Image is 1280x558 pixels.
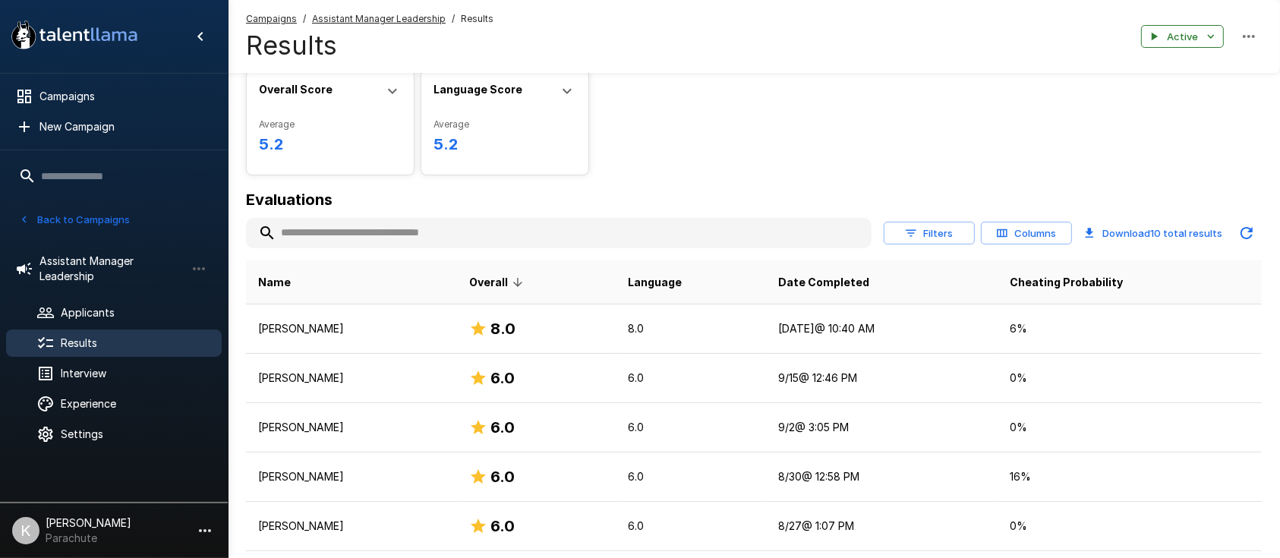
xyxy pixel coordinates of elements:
[1010,420,1250,435] p: 0 %
[1231,218,1262,248] button: Updated Today - 12:55 PM
[1010,469,1250,484] p: 16 %
[258,519,445,534] p: [PERSON_NAME]
[469,273,528,292] span: Overall
[258,370,445,386] p: [PERSON_NAME]
[258,321,445,336] p: [PERSON_NAME]
[258,469,445,484] p: [PERSON_NAME]
[1078,218,1228,248] button: Download10 total results
[433,83,522,96] b: Language Score
[778,273,869,292] span: Date Completed
[490,366,515,390] h6: 6.0
[1010,321,1250,336] p: 6 %
[629,321,755,336] p: 8.0
[258,420,445,435] p: [PERSON_NAME]
[766,304,998,354] td: [DATE] @ 10:40 AM
[1010,370,1250,386] p: 0 %
[629,273,683,292] span: Language
[303,11,306,27] span: /
[246,13,297,24] u: Campaigns
[312,13,446,24] u: Assistant Manager Leadership
[766,452,998,502] td: 8/30 @ 12:58 PM
[461,11,493,27] span: Results
[629,519,755,534] p: 6.0
[1141,25,1224,49] button: Active
[766,502,998,551] td: 8/27 @ 1:07 PM
[259,132,402,156] h6: 5.2
[766,354,998,403] td: 9/15 @ 12:46 PM
[490,514,515,538] h6: 6.0
[629,370,755,386] p: 6.0
[259,83,333,96] b: Overall Score
[433,117,576,132] span: Average
[246,30,493,61] h4: Results
[884,222,975,245] button: Filters
[258,273,291,292] span: Name
[629,420,755,435] p: 6.0
[490,465,515,489] h6: 6.0
[629,469,755,484] p: 6.0
[246,191,333,209] b: Evaluations
[981,222,1072,245] button: Columns
[1010,273,1124,292] span: Cheating Probability
[490,317,515,341] h6: 8.0
[452,11,455,27] span: /
[490,415,515,440] h6: 6.0
[1010,519,1250,534] p: 0 %
[433,132,576,156] h6: 5.2
[259,117,402,132] span: Average
[766,403,998,452] td: 9/2 @ 3:05 PM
